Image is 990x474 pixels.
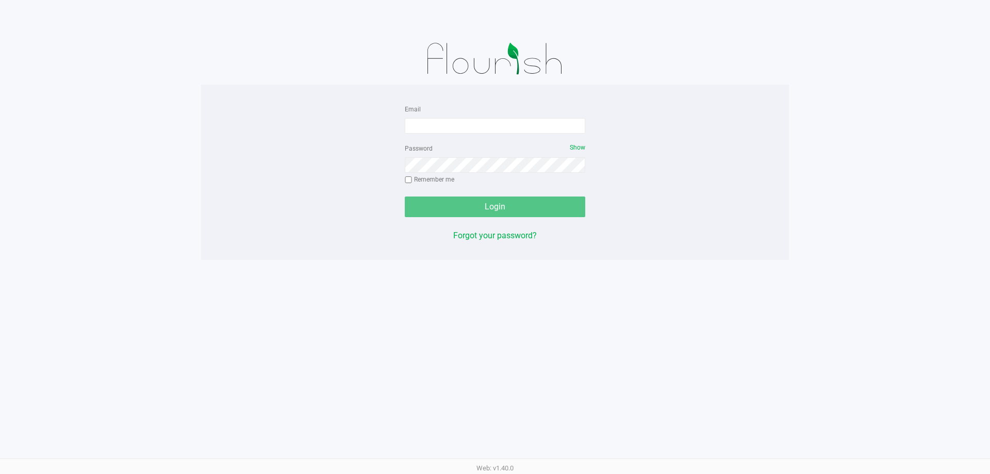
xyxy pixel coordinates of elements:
span: Show [570,144,585,151]
label: Remember me [405,175,454,184]
button: Forgot your password? [453,230,537,242]
span: Web: v1.40.0 [476,464,514,472]
label: Password [405,144,433,153]
label: Email [405,105,421,114]
input: Remember me [405,176,412,184]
